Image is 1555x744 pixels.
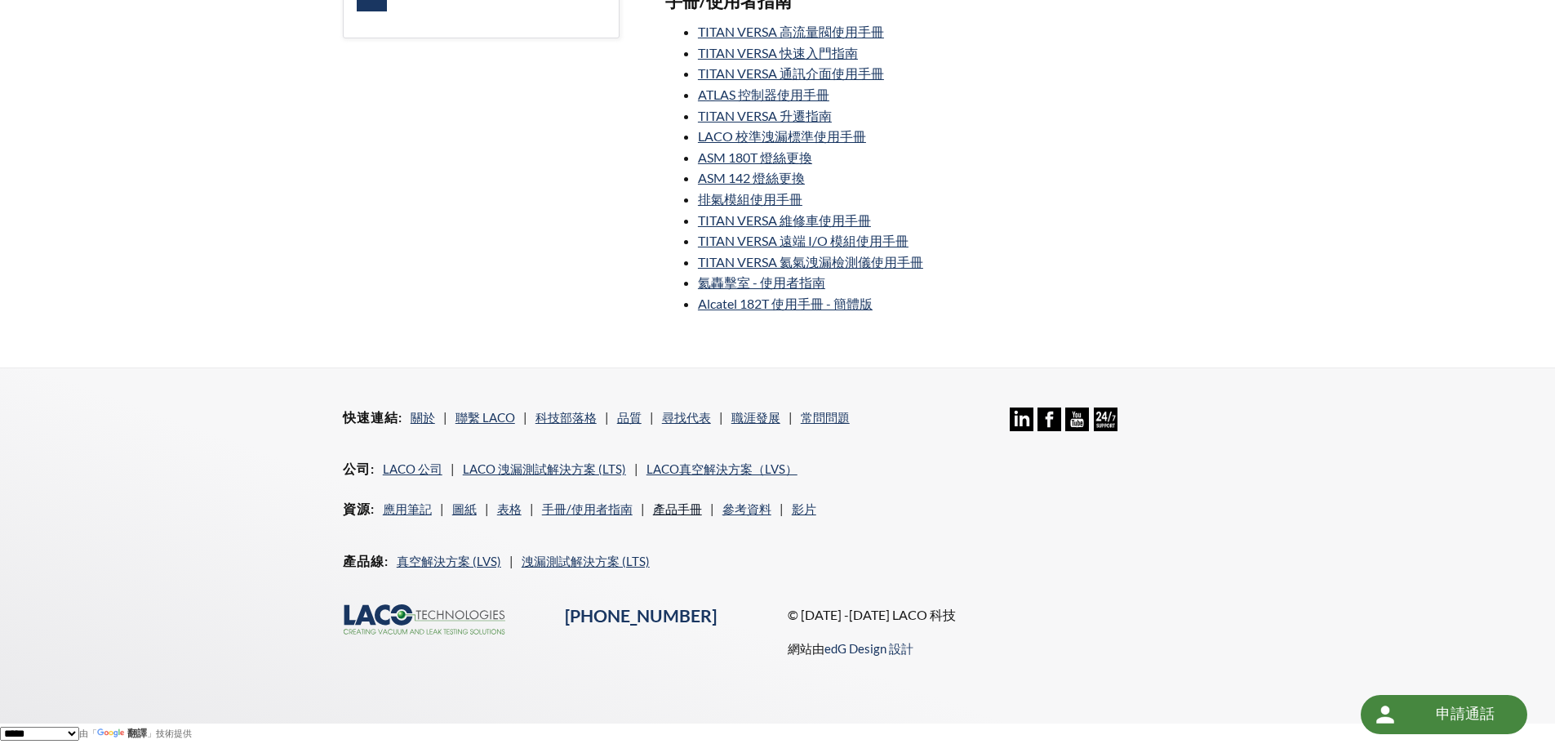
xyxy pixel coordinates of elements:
a: LACO 洩漏測試解決方案 (LTS) [463,461,626,476]
a: ASM 180T 燈絲更換 [698,149,812,165]
a: LACO 校準洩漏標準使用手冊 [698,128,866,144]
font: 產品線 [343,553,384,568]
font: 申請通話 [1436,703,1495,724]
a: 尋找代表 [662,410,711,425]
a: 參考資料 [722,501,771,516]
font: © [DATE] -[DATE] LACO 科技 [788,607,956,622]
a: 職涯發展 [731,410,780,425]
a: ASM 142 燈絲更換 [698,170,805,185]
a: 應用筆記 [383,501,432,516]
a: 影片 [792,501,816,516]
a: 氦轟擊室 - 使用者指南 [698,274,825,290]
a: TITAN VERSA 維修車使用手冊 [698,212,871,228]
a: TITAN VERSA 通訊介面使用手冊 [698,65,884,81]
a: 聯繫 LACO [455,410,515,425]
a: TITAN VERSA 氦氣洩漏檢測儀使用手冊 [698,254,923,270]
a: 品質 [617,410,642,425]
font: 公司 [343,461,371,476]
font: 網站由 [788,641,824,656]
a: 排氣模組使用手冊 [698,191,802,207]
img: Google 翻譯 [97,728,127,739]
a: 關於 [411,410,435,425]
a: 翻譯 [97,728,147,739]
img: 全天候支援圖標 [1094,408,1117,431]
a: 洩漏測試解決方案 (LTS) [522,554,650,568]
a: 常問問題 [801,410,850,425]
a: 科技部落格 [535,410,597,425]
font: 快速連結 [343,409,398,425]
a: [PHONE_NUMBER] [565,605,717,626]
a: TITAN VERSA 升遷指南 [698,108,832,123]
div: 申請通話 [1361,695,1527,734]
a: TITAN VERSA 高流量閥使用手冊 [698,24,884,39]
img: 圓形按鈕 [1372,702,1398,728]
a: LACO 公司 [383,461,442,476]
a: 表格 [497,501,522,516]
a: ATLAS 控制器使用手冊 [698,87,829,102]
a: edG Design 設計 [824,641,913,656]
a: 24/7 支持 [1094,419,1117,434]
a: TITAN VERSA 快速入門指南 [698,45,858,60]
a: 手冊/使用者指南 [542,501,633,516]
a: 真空解決方案 (LVS) [397,554,501,568]
a: Alcatel 182T 使用手冊 - 簡體版 [698,296,873,311]
a: 圖紙 [452,501,477,516]
a: LACO真空解決方案（LVS） [646,461,797,476]
a: 產品手冊 [653,501,702,516]
font: 資源 [343,501,371,516]
a: TITAN VERSA 遠端 I/O 模組使用手冊 [698,233,909,248]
